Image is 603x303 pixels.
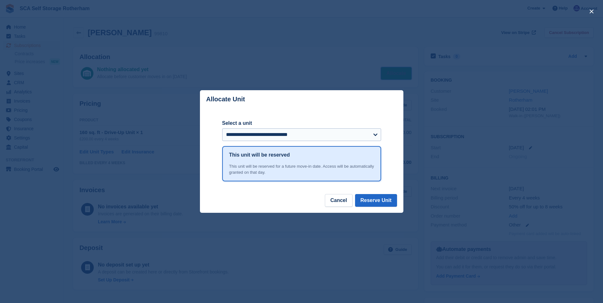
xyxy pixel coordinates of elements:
[355,194,397,207] button: Reserve Unit
[229,163,374,176] div: This unit will be reserved for a future move-in date. Access will be automatically granted on tha...
[206,96,245,103] p: Allocate Unit
[586,6,597,17] button: close
[229,151,290,159] h1: This unit will be reserved
[222,119,381,127] label: Select a unit
[325,194,352,207] button: Cancel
